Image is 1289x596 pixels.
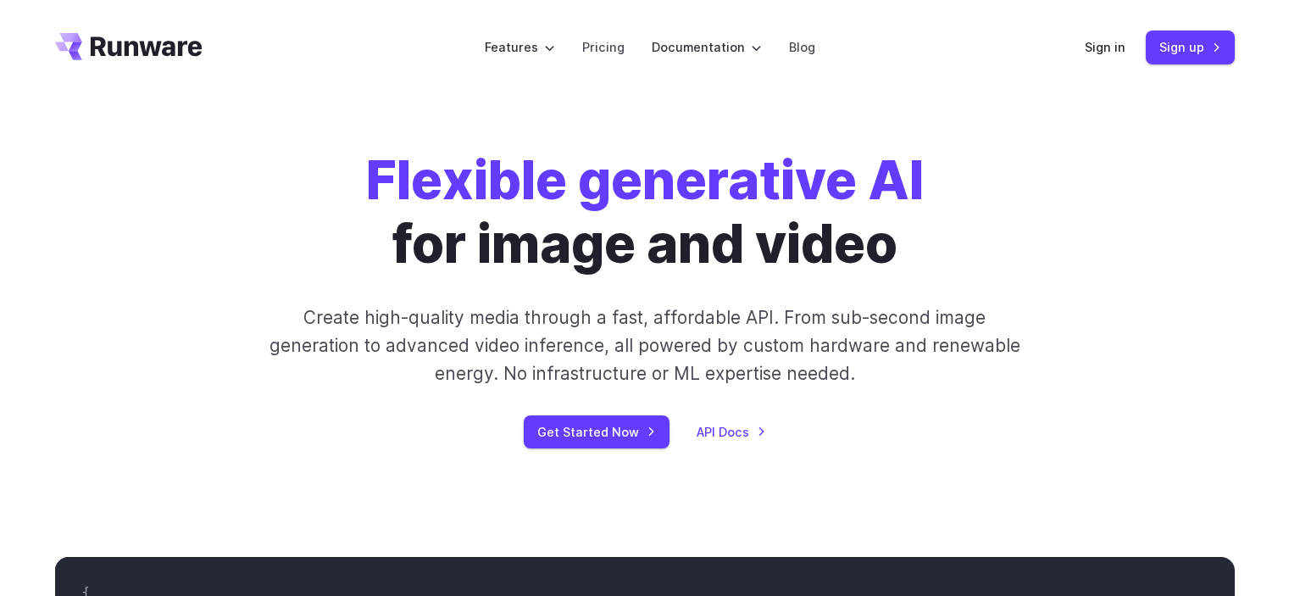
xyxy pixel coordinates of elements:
a: API Docs [697,422,766,442]
a: Blog [789,37,815,57]
label: Features [485,37,555,57]
a: Go to / [55,33,203,60]
a: Sign in [1085,37,1125,57]
label: Documentation [652,37,762,57]
p: Create high-quality media through a fast, affordable API. From sub-second image generation to adv... [267,304,1022,388]
a: Pricing [582,37,625,57]
a: Sign up [1146,31,1235,64]
a: Get Started Now [524,415,670,448]
strong: Flexible generative AI [366,148,924,212]
h1: for image and video [366,149,924,276]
